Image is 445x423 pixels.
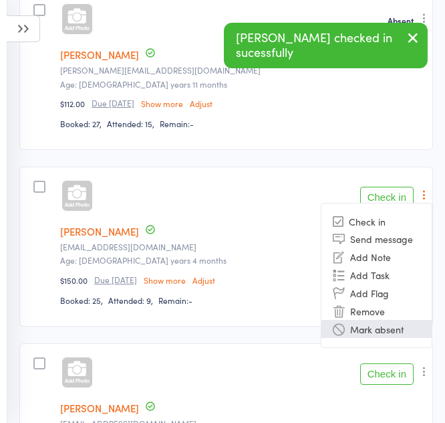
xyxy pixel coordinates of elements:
[60,224,139,238] a: [PERSON_NAME]
[141,99,183,108] a: Show more
[60,118,107,129] span: Booked: 27
[388,15,414,26] strong: Absent
[188,294,192,306] span: -
[321,266,432,284] li: Add Task
[160,118,194,129] span: Remain:
[321,213,432,230] li: Check in
[321,230,432,248] li: Send message
[94,275,137,284] small: Due [DATE]
[60,242,424,252] small: jessbrownie@hotmail.com
[60,254,227,266] span: Age: [DEMOGRAPHIC_DATA] years 4 months
[360,363,414,385] button: Check in
[60,401,139,415] a: [PERSON_NAME]
[60,78,227,90] span: Age: [DEMOGRAPHIC_DATA] years 11 months
[158,294,192,306] span: Remain:
[190,99,212,108] a: Adjust
[144,276,186,284] a: Show more
[92,98,134,108] small: Due [DATE]
[107,118,160,129] span: Attended: 15
[60,66,424,75] small: lisa@theluxebrandingco.com
[60,98,424,109] div: $112.00
[224,23,428,68] div: [PERSON_NAME] checked in sucessfully
[321,320,432,338] li: Mark absent
[60,274,424,286] div: $150.00
[190,118,194,129] span: -
[192,276,215,284] a: Adjust
[60,294,108,306] span: Booked: 25
[321,284,432,302] li: Add Flag
[321,302,432,320] li: Remove
[60,48,139,62] a: [PERSON_NAME]
[108,294,158,306] span: Attended: 9
[360,187,414,208] button: Check in
[321,248,432,266] li: Add Note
